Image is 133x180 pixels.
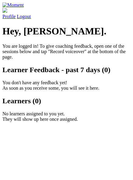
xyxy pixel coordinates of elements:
[2,8,7,13] img: default_avatar-b4e2223d03051bc43aaaccfb402a43260a3f17acc7fafc1603fdf008d6cba3c9.png
[2,2,24,8] img: Moment
[2,26,131,37] h1: Hey, [PERSON_NAME].
[2,8,131,19] a: Profile
[17,14,31,19] a: Logout
[2,111,131,122] p: No learners assigned to you yet. They will show up here once assigned.
[2,80,131,91] p: You don't have any feedback yet! As soon as you receive some, you will see it here.
[2,97,131,105] h2: Learners (0)
[2,66,131,74] h2: Learner Feedback - past 7 days (0)
[2,43,131,60] p: You are logged in! To give coaching feedback, open one of the sessions below and tap "Record voic...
